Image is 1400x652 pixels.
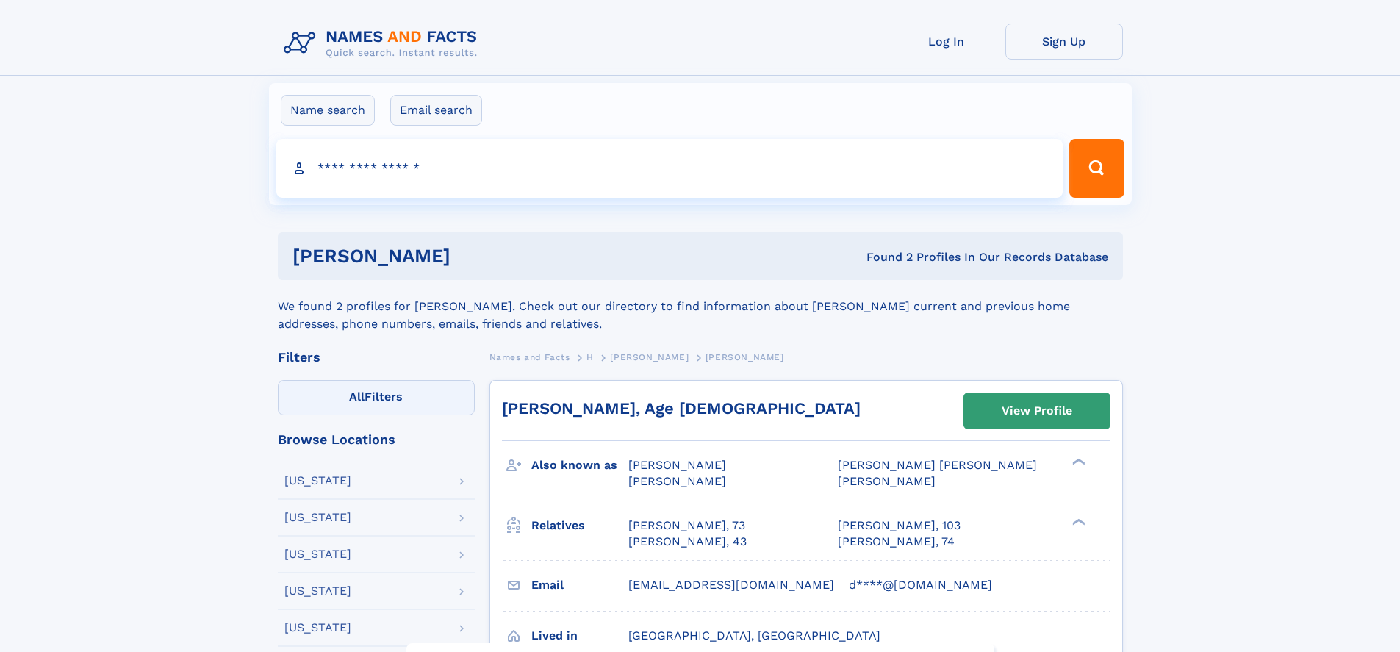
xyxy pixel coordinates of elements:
[838,458,1037,472] span: [PERSON_NAME] [PERSON_NAME]
[628,474,726,488] span: [PERSON_NAME]
[964,393,1110,429] a: View Profile
[706,352,784,362] span: [PERSON_NAME]
[284,585,351,597] div: [US_STATE]
[1069,457,1086,467] div: ❯
[284,622,351,634] div: [US_STATE]
[888,24,1005,60] a: Log In
[278,351,475,364] div: Filters
[276,139,1063,198] input: search input
[278,433,475,446] div: Browse Locations
[531,513,628,538] h3: Relatives
[292,247,658,265] h1: [PERSON_NAME]
[284,548,351,560] div: [US_STATE]
[586,352,594,362] span: H
[628,534,747,550] a: [PERSON_NAME], 43
[278,24,489,63] img: Logo Names and Facts
[349,390,365,404] span: All
[628,578,834,592] span: [EMAIL_ADDRESS][DOMAIN_NAME]
[278,380,475,415] label: Filters
[278,280,1123,333] div: We found 2 profiles for [PERSON_NAME]. Check out our directory to find information about [PERSON_...
[586,348,594,366] a: H
[284,475,351,487] div: [US_STATE]
[610,348,689,366] a: [PERSON_NAME]
[628,517,745,534] a: [PERSON_NAME], 73
[1002,394,1072,428] div: View Profile
[658,249,1108,265] div: Found 2 Profiles In Our Records Database
[531,453,628,478] h3: Also known as
[489,348,570,366] a: Names and Facts
[531,623,628,648] h3: Lived in
[628,628,880,642] span: [GEOGRAPHIC_DATA], [GEOGRAPHIC_DATA]
[628,458,726,472] span: [PERSON_NAME]
[531,573,628,598] h3: Email
[838,474,936,488] span: [PERSON_NAME]
[390,95,482,126] label: Email search
[281,95,375,126] label: Name search
[610,352,689,362] span: [PERSON_NAME]
[1069,517,1086,526] div: ❯
[1005,24,1123,60] a: Sign Up
[502,399,861,418] a: [PERSON_NAME], Age [DEMOGRAPHIC_DATA]
[838,517,961,534] a: [PERSON_NAME], 103
[284,512,351,523] div: [US_STATE]
[838,534,955,550] a: [PERSON_NAME], 74
[1069,139,1124,198] button: Search Button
